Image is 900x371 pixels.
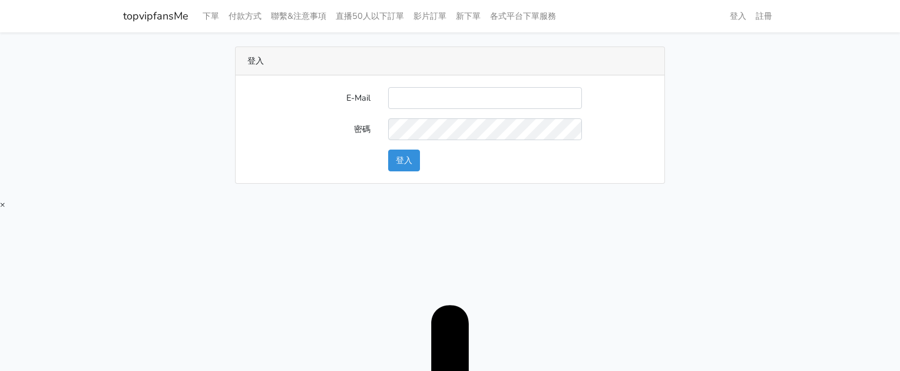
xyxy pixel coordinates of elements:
a: 登入 [725,5,751,28]
a: 付款方式 [224,5,266,28]
a: 新下單 [451,5,485,28]
a: 影片訂單 [409,5,451,28]
a: 直播50人以下訂單 [331,5,409,28]
div: 登入 [236,47,664,75]
a: topvipfansMe [123,5,188,28]
button: 登入 [388,150,420,171]
label: 密碼 [239,118,379,140]
a: 各式平台下單服務 [485,5,561,28]
label: E-Mail [239,87,379,109]
a: 下單 [198,5,224,28]
a: 聯繫&注意事項 [266,5,331,28]
a: 註冊 [751,5,777,28]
